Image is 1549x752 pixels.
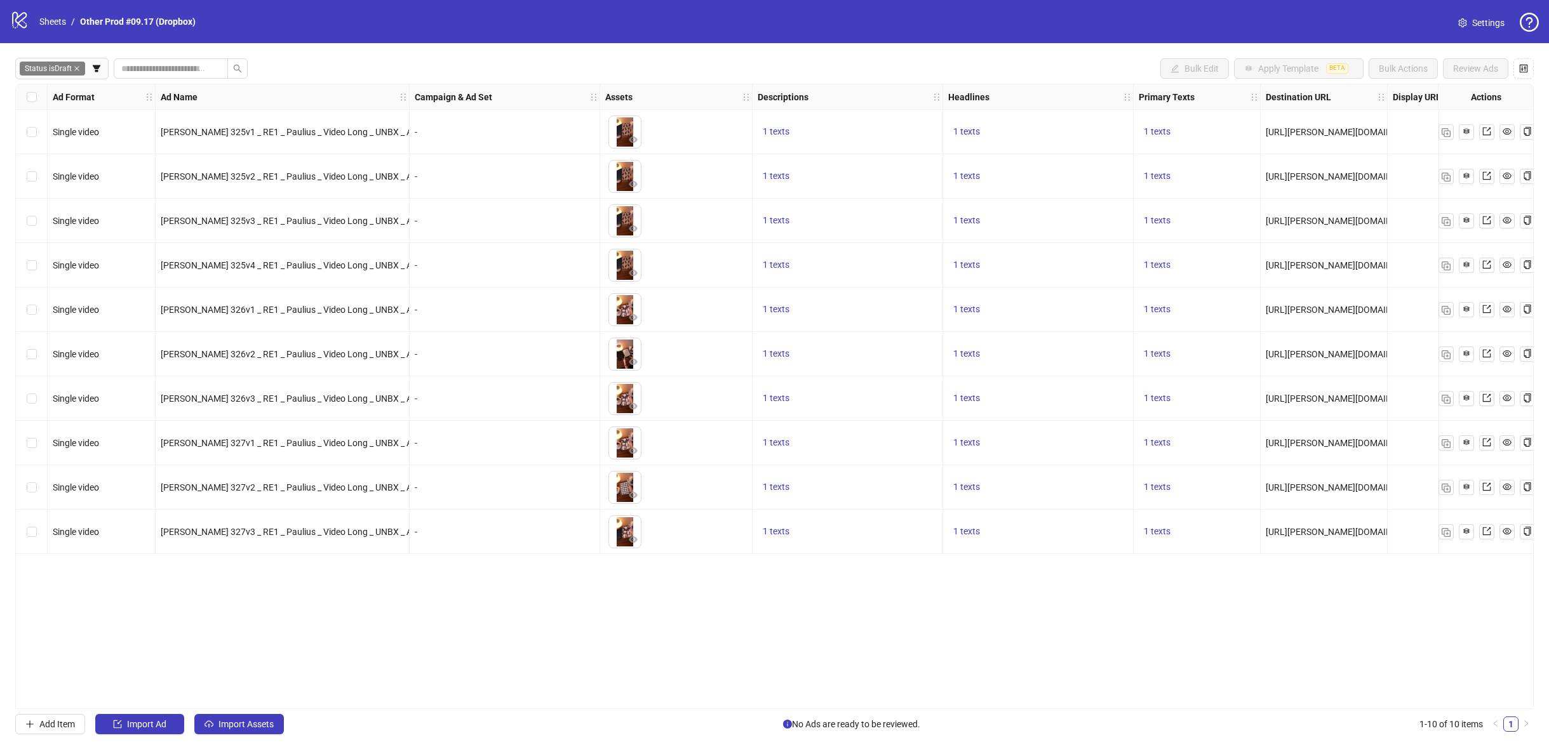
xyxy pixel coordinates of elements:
[1144,393,1170,403] span: 1 texts
[1266,527,1423,537] span: [URL][PERSON_NAME][DOMAIN_NAME]
[948,391,985,406] button: 1 texts
[1377,93,1386,102] span: holder
[763,304,789,314] span: 1 texts
[1482,305,1491,313] span: export
[95,714,184,734] button: Import Ad
[1482,393,1491,402] span: export
[751,93,760,102] span: holder
[941,93,950,102] span: holder
[1442,306,1451,315] img: Duplicate
[609,516,641,548] img: Asset 1
[16,376,48,421] div: Select row 7
[1139,524,1176,539] button: 1 texts
[1523,127,1532,136] span: copy
[20,62,85,76] span: Status is Draft
[609,472,641,503] img: Asset 1
[415,125,594,139] div: -
[1139,480,1176,495] button: 1 texts
[932,93,941,102] span: holder
[415,214,594,228] div: -
[194,714,284,734] button: Import Assets
[783,717,920,731] span: No Ads are ready to be reviewed.
[1123,93,1132,102] span: holder
[953,126,980,136] span: 1 texts
[1503,393,1512,402] span: eye
[948,169,985,184] button: 1 texts
[233,64,242,73] span: search
[629,135,638,144] span: eye
[399,93,408,102] span: holder
[1503,216,1512,225] span: eye
[161,527,692,537] span: [PERSON_NAME] 327v3 _ RE1 _ Paulius _ Video Long _ UNBX _ ASPR _ Kindle _ CREATIVE _ iPhone _ No-...
[218,719,274,729] span: Import Assets
[1442,261,1451,270] img: Duplicate
[1438,124,1454,140] button: Duplicate
[948,258,985,273] button: 1 texts
[25,720,34,729] span: plus
[1520,13,1539,32] span: question-circle
[1144,126,1170,136] span: 1 texts
[626,310,641,326] button: Preview
[626,444,641,459] button: Preview
[742,93,751,102] span: holder
[1503,438,1512,447] span: eye
[1488,716,1503,732] li: Previous Page
[415,480,594,494] div: -
[1130,84,1133,109] div: Resize Headlines column
[609,161,641,192] img: Asset 1
[1257,84,1260,109] div: Resize Primary Texts column
[953,437,980,447] span: 1 texts
[948,90,989,104] strong: Headlines
[626,532,641,548] button: Preview
[16,154,48,199] div: Select row 2
[1266,393,1423,404] span: [URL][PERSON_NAME][DOMAIN_NAME]
[609,205,641,237] img: Asset 1
[1523,527,1532,536] span: copy
[53,393,99,404] span: Single video
[16,465,48,510] div: Select row 9
[1503,527,1512,536] span: eye
[948,213,985,228] button: 1 texts
[53,438,99,448] span: Single video
[1513,58,1534,79] button: Configure table settings
[758,213,795,228] button: 1 texts
[1503,716,1519,732] li: 1
[1144,482,1170,492] span: 1 texts
[953,526,980,536] span: 1 texts
[596,84,600,109] div: Resize Campaign & Ad Set column
[415,258,594,272] div: -
[629,446,638,455] span: eye
[1132,93,1141,102] span: holder
[763,393,789,403] span: 1 texts
[1139,391,1176,406] button: 1 texts
[948,124,985,140] button: 1 texts
[626,133,641,148] button: Preview
[145,93,154,102] span: holder
[161,260,692,270] span: [PERSON_NAME] 325v4 _ RE1 _ Paulius _ Video Long _ UNBX _ ASPR _ Kindle _ CREATIVE _ iPhone _ No-...
[1523,349,1532,358] span: copy
[161,171,692,181] span: [PERSON_NAME] 325v2 _ RE1 _ Paulius _ Video Long _ UNBX _ ASPR _ Kindle _ CREATIVE _ iPhone _ No-...
[758,90,808,104] strong: Descriptions
[415,303,594,317] div: -
[948,480,985,495] button: 1 texts
[16,243,48,287] div: Select row 4
[1139,346,1176,362] button: 1 texts
[1471,90,1501,104] strong: Actions
[758,435,795,451] button: 1 texts
[1492,720,1499,727] span: left
[415,90,492,104] strong: Campaign & Ad Set
[161,438,692,448] span: [PERSON_NAME] 327v1 _ RE1 _ Paulius _ Video Long _ UNBX _ ASPR _ Kindle _ CREATIVE _ iPhone _ No-...
[1438,524,1454,539] button: Duplicate
[1139,302,1176,317] button: 1 texts
[948,524,985,539] button: 1 texts
[1523,305,1532,313] span: copy
[1482,482,1491,491] span: export
[1442,484,1451,492] img: Duplicate
[1266,482,1423,492] span: [URL][PERSON_NAME][DOMAIN_NAME]
[763,126,789,136] span: 1 texts
[1393,90,1441,104] strong: Display URL
[53,171,99,181] span: Single video
[1488,716,1503,732] button: left
[53,527,99,537] span: Single video
[1442,395,1451,404] img: Duplicate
